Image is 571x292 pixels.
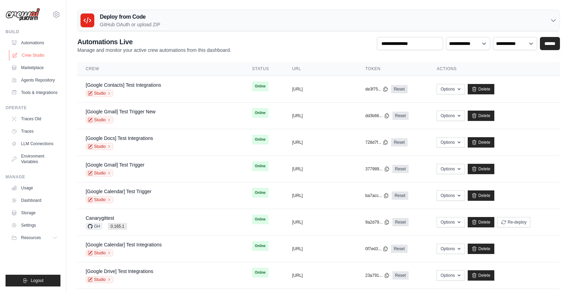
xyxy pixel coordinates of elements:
a: Studio [86,249,113,256]
a: LLM Connections [8,138,60,149]
a: Reset [391,245,407,253]
button: Options [437,111,465,121]
button: Options [437,244,465,254]
button: 0f7ed3... [365,246,388,252]
button: 377989... [365,166,389,172]
a: Environment Variables [8,151,60,167]
a: Settings [8,220,60,231]
a: Studio [86,196,113,203]
button: 728d7f... [365,140,388,145]
a: Studio [86,90,113,97]
th: URL [284,62,357,76]
button: Re-deploy [497,217,531,227]
span: Resources [21,235,41,241]
a: [Google Contacts] Test Integrations [86,82,161,88]
a: Reset [392,165,409,173]
img: Logo [6,8,40,21]
a: Studio [86,276,113,283]
a: Delete [468,244,494,254]
button: Options [437,217,465,227]
a: Reset [392,218,409,226]
a: Traces [8,126,60,137]
div: Build [6,29,60,35]
button: ba7acc... [365,193,389,198]
a: [Google Drive] Test Integrations [86,269,153,274]
a: Delete [468,270,494,281]
span: Online [252,188,268,198]
span: Logout [31,278,44,283]
span: Online [252,108,268,118]
a: Delete [468,164,494,174]
h3: Deploy from Code [100,13,160,21]
span: Online [252,241,268,251]
button: Logout [6,275,60,286]
a: [Google Calendar] Test Integrations [86,242,162,247]
a: [Google Docs] Test Integrations [86,135,153,141]
button: Options [437,137,465,148]
button: Options [437,190,465,201]
a: [Google Gmail] Test Trigger New [86,109,155,114]
a: Canarygittest [86,215,114,221]
button: Options [437,270,465,281]
a: Delete [468,84,494,94]
a: Reset [391,138,407,147]
h2: Automations Live [77,37,231,47]
a: Marketplace [8,62,60,73]
button: de3f75... [365,86,388,92]
th: Crew [77,62,244,76]
a: [Google Calendar] Test Trigger [86,189,151,194]
button: 9a2d79... [365,219,389,225]
a: [Google Gmail] Test Trigger [86,162,144,168]
a: Studio [86,143,113,150]
a: Studio [86,116,113,123]
button: dd3b66... [365,113,389,119]
button: 23a791... [365,273,389,278]
span: 0.165.1 [108,223,127,230]
span: Online [252,135,268,144]
a: Crew Studio [9,50,61,61]
span: Online [252,161,268,171]
th: Status [244,62,284,76]
a: Reset [391,85,407,93]
a: Studio [86,170,113,177]
a: Delete [468,190,494,201]
span: GH [86,223,102,230]
a: Reset [392,112,409,120]
span: Online [252,215,268,224]
a: Automations [8,37,60,48]
a: Tools & Integrations [8,87,60,98]
a: Traces Old [8,113,60,124]
a: Usage [8,182,60,194]
button: Options [437,164,465,174]
th: Token [357,62,428,76]
button: Resources [8,232,60,243]
a: Reset [392,191,408,200]
div: Manage [6,174,60,180]
a: Reset [392,271,409,280]
a: Dashboard [8,195,60,206]
button: Options [437,84,465,94]
a: Delete [468,217,494,227]
a: Storage [8,207,60,218]
a: Delete [468,111,494,121]
a: Agents Repository [8,75,60,86]
a: Delete [468,137,494,148]
th: Actions [428,62,560,76]
div: Operate [6,105,60,111]
span: Online [252,82,268,91]
p: GitHub OAuth or upload ZIP [100,21,160,28]
span: Online [252,268,268,277]
p: Manage and monitor your active crew automations from this dashboard. [77,47,231,54]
